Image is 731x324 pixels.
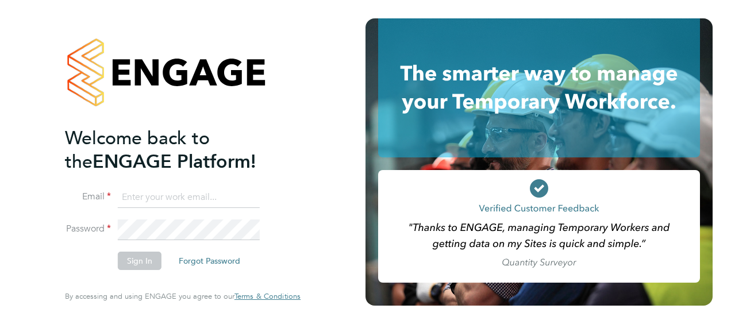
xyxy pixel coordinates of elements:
label: Password [65,223,111,235]
button: Sign In [118,252,161,270]
h2: ENGAGE Platform! [65,126,289,173]
span: Welcome back to the [65,127,210,173]
span: Terms & Conditions [234,291,301,301]
input: Enter your work email... [118,187,260,208]
button: Forgot Password [170,252,249,270]
label: Email [65,191,111,203]
span: By accessing and using ENGAGE you agree to our [65,291,301,301]
a: Terms & Conditions [234,292,301,301]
